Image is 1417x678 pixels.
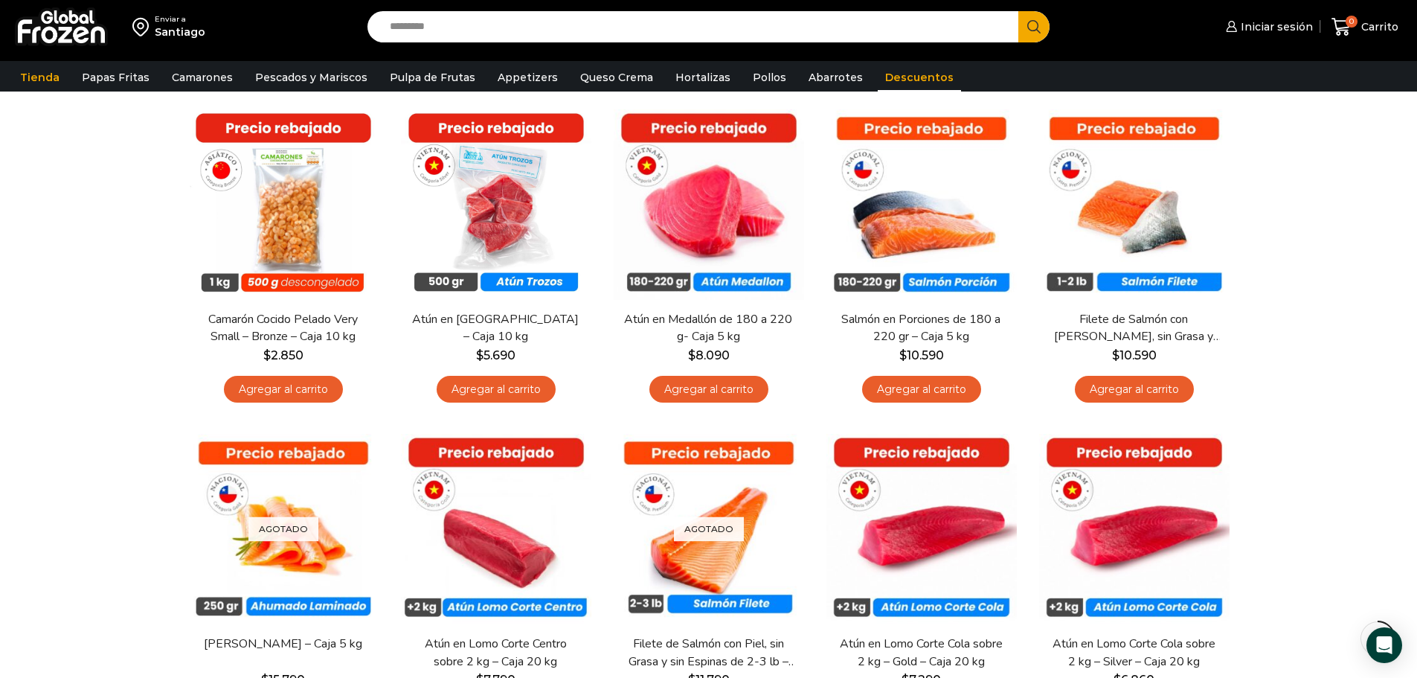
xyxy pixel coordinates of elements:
[835,311,1006,345] a: Salmón en Porciones de 180 a 220 gr – Caja 5 kg
[835,636,1006,670] a: Atún en Lomo Corte Cola sobre 2 kg – Gold – Caja 20 kg
[688,348,695,362] span: $
[476,348,515,362] bdi: 5.690
[224,376,343,403] a: Agregar al carrito: “Camarón Cocido Pelado Very Small - Bronze - Caja 10 kg”
[862,376,981,403] a: Agregar al carrito: “Salmón en Porciones de 180 a 220 gr - Caja 5 kg”
[1018,11,1050,42] button: Search button
[1222,12,1313,42] a: Iniciar sesión
[674,517,744,542] p: Agotado
[1048,311,1219,345] a: Filete de Salmón con [PERSON_NAME], sin Grasa y sin Espinas 1-2 lb – Caja 10 Kg
[668,63,738,92] a: Hortalizas
[1112,348,1119,362] span: $
[1048,636,1219,670] a: Atún en Lomo Corte Cola sobre 2 kg – Silver – Caja 20 kg
[1112,348,1157,362] bdi: 10.590
[1357,19,1398,34] span: Carrito
[164,63,240,92] a: Camarones
[132,14,155,39] img: address-field-icon.svg
[1346,16,1357,28] span: 0
[1237,19,1313,34] span: Iniciar sesión
[490,63,565,92] a: Appetizers
[155,14,205,25] div: Enviar a
[745,63,794,92] a: Pollos
[649,376,768,403] a: Agregar al carrito: “Atún en Medallón de 180 a 220 g- Caja 5 kg”
[476,348,483,362] span: $
[263,348,303,362] bdi: 2.850
[899,348,944,362] bdi: 10.590
[263,348,271,362] span: $
[899,348,907,362] span: $
[197,636,368,653] a: [PERSON_NAME] – Caja 5 kg
[1366,627,1402,663] div: Open Intercom Messenger
[623,636,794,670] a: Filete de Salmón con Piel, sin Grasa y sin Espinas de 2-3 lb – Premium – Caja 10 kg
[382,63,483,92] a: Pulpa de Frutas
[878,63,961,92] a: Descuentos
[688,348,730,362] bdi: 8.090
[13,63,67,92] a: Tienda
[801,63,870,92] a: Abarrotes
[573,63,661,92] a: Queso Crema
[248,517,318,542] p: Agotado
[410,311,581,345] a: Atún en [GEOGRAPHIC_DATA] – Caja 10 kg
[1328,10,1402,45] a: 0 Carrito
[410,636,581,670] a: Atún en Lomo Corte Centro sobre 2 kg – Caja 20 kg
[74,63,157,92] a: Papas Fritas
[197,311,368,345] a: Camarón Cocido Pelado Very Small – Bronze – Caja 10 kg
[623,311,794,345] a: Atún en Medallón de 180 a 220 g- Caja 5 kg
[155,25,205,39] div: Santiago
[1075,376,1194,403] a: Agregar al carrito: “Filete de Salmón con Piel, sin Grasa y sin Espinas 1-2 lb – Caja 10 Kg”
[437,376,556,403] a: Agregar al carrito: “Atún en Trozos - Caja 10 kg”
[248,63,375,92] a: Pescados y Mariscos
